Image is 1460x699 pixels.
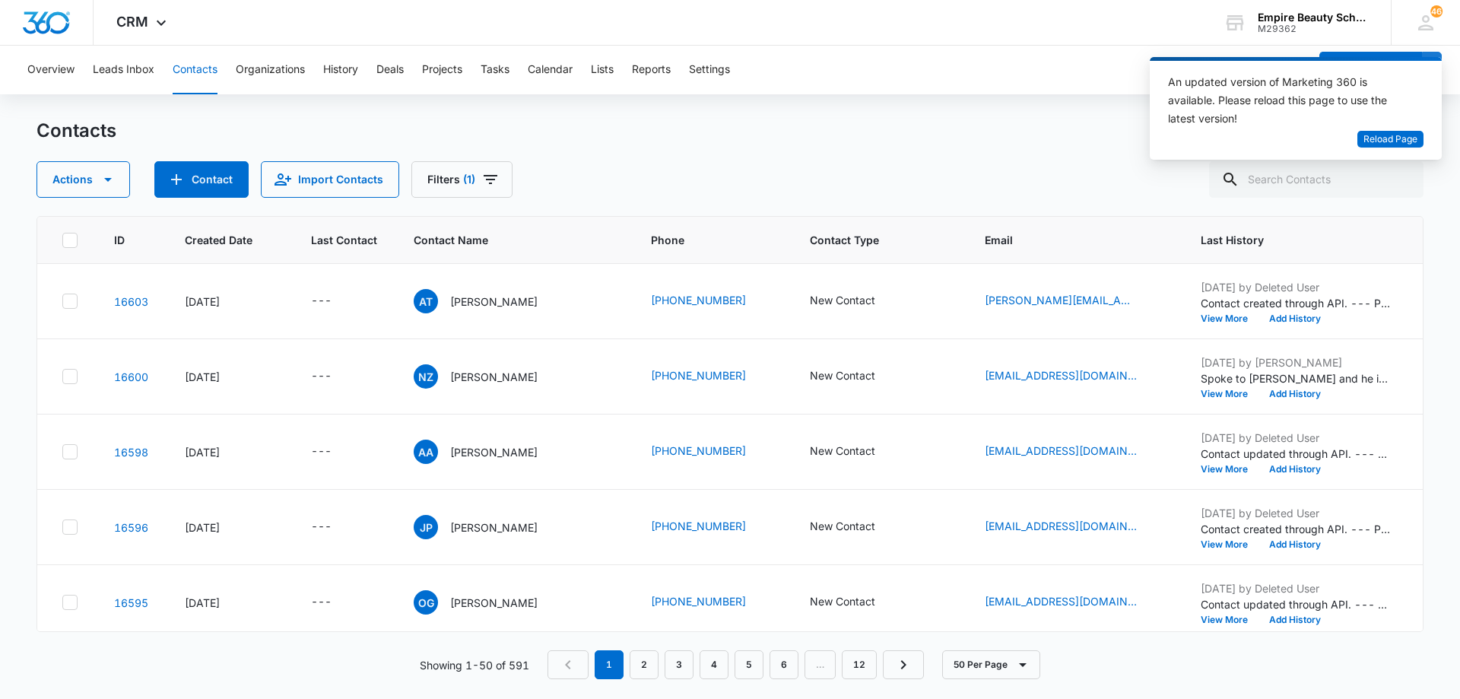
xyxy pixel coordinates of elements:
[414,289,565,313] div: Contact Name - Alexis Trefethen - Select to Edit Field
[1168,73,1405,128] div: An updated version of Marketing 360 is available. Please reload this page to use the latest version!
[1201,279,1391,295] p: [DATE] by Deleted User
[311,593,359,612] div: Last Contact - - Select to Edit Field
[154,161,249,198] button: Add Contact
[842,650,877,679] a: Page 12
[173,46,217,94] button: Contacts
[1430,5,1443,17] div: notifications count
[810,443,875,459] div: New Contact
[411,161,513,198] button: Filters
[93,46,154,94] button: Leads Inbox
[770,650,798,679] a: Page 6
[735,650,763,679] a: Page 5
[311,443,359,461] div: Last Contact - - Select to Edit Field
[1258,24,1369,34] div: account id
[463,174,475,185] span: (1)
[114,521,148,534] a: Navigate to contact details page for John Poirier
[185,519,275,535] div: [DATE]
[114,232,126,248] span: ID
[116,14,148,30] span: CRM
[810,292,875,308] div: New Contact
[1201,446,1391,462] p: Contact updated through API. --- Program of Interest: Undecided,Cosmetology Location of Interest ...
[185,369,275,385] div: [DATE]
[651,292,773,310] div: Phone - (910) 902-1427 - Select to Edit Field
[651,443,773,461] div: Phone - (603) 507-4654 - Select to Edit Field
[414,232,592,248] span: Contact Name
[810,518,875,534] div: New Contact
[1258,11,1369,24] div: account name
[1201,314,1258,323] button: View More
[630,650,659,679] a: Page 2
[1201,232,1369,248] span: Last History
[414,440,565,464] div: Contact Name - Angelina Adams - Select to Edit Field
[810,593,903,612] div: Contact Type - New Contact - Select to Edit Field
[414,364,438,389] span: NZ
[810,292,903,310] div: Contact Type - New Contact - Select to Edit Field
[185,444,275,460] div: [DATE]
[810,593,875,609] div: New Contact
[422,46,462,94] button: Projects
[1201,596,1391,612] p: Contact updated through API. --- Program of Interest: Lash Extensions Location of Interest (for F...
[651,593,746,609] a: [PHONE_NUMBER]
[689,46,730,94] button: Settings
[414,515,565,539] div: Contact Name - John Poirier - Select to Edit Field
[942,650,1040,679] button: 50 Per Page
[1201,295,1391,311] p: Contact created through API. --- Program of Interest: Esthetics,Lash Extensions Location of Inter...
[481,46,509,94] button: Tasks
[1201,370,1391,386] p: Spoke to [PERSON_NAME] and he is only looking for Barbering- lives closer to [GEOGRAPHIC_DATA] Ca...
[311,518,359,536] div: Last Contact - - Select to Edit Field
[651,367,746,383] a: [PHONE_NUMBER]
[420,657,529,673] p: Showing 1-50 of 591
[414,440,438,464] span: AA
[450,294,538,310] p: [PERSON_NAME]
[185,294,275,310] div: [DATE]
[1258,540,1331,549] button: Add History
[591,46,614,94] button: Lists
[311,367,332,386] div: ---
[651,593,773,612] div: Phone - (207) 715-1027 - Select to Edit Field
[311,292,332,310] div: ---
[236,46,305,94] button: Organizations
[323,46,358,94] button: History
[1201,389,1258,399] button: View More
[985,232,1142,248] span: Email
[1319,52,1422,88] button: Add Contact
[985,292,1137,308] a: [PERSON_NAME][EMAIL_ADDRESS][PERSON_NAME][DOMAIN_NAME]
[376,46,404,94] button: Deals
[311,367,359,386] div: Last Contact - - Select to Edit Field
[985,367,1164,386] div: Email - nzipf@roadrunner.com - Select to Edit Field
[1258,615,1331,624] button: Add History
[185,232,252,248] span: Created Date
[595,650,624,679] em: 1
[547,650,924,679] nav: Pagination
[1201,354,1391,370] p: [DATE] by [PERSON_NAME]
[36,119,116,142] h1: Contacts
[985,367,1137,383] a: [EMAIL_ADDRESS][DOMAIN_NAME]
[1430,5,1443,17] span: 46
[1201,580,1391,596] p: [DATE] by Deleted User
[450,595,538,611] p: [PERSON_NAME]
[810,367,875,383] div: New Contact
[311,518,332,536] div: ---
[810,367,903,386] div: Contact Type - New Contact - Select to Edit Field
[311,292,359,310] div: Last Contact - - Select to Edit Field
[985,593,1164,612] div: Email - livigannon123@gmail.com - Select to Edit Field
[651,518,773,536] div: Phone - (774) 381-1048 - Select to Edit Field
[985,593,1137,609] a: [EMAIL_ADDRESS][DOMAIN_NAME]
[27,46,75,94] button: Overview
[985,443,1164,461] div: Email - angelinaadams89@gmail.com - Select to Edit Field
[311,232,377,248] span: Last Contact
[651,367,773,386] div: Phone - (603) 662-9910 - Select to Edit Field
[651,443,746,459] a: [PHONE_NUMBER]
[528,46,573,94] button: Calendar
[1201,540,1258,549] button: View More
[1201,615,1258,624] button: View More
[414,364,565,389] div: Contact Name - Nathan Zipf - Select to Edit Field
[114,446,148,459] a: Navigate to contact details page for Angelina Adams
[311,443,332,461] div: ---
[1201,465,1258,474] button: View More
[1357,131,1423,148] button: Reload Page
[810,443,903,461] div: Contact Type - New Contact - Select to Edit Field
[36,161,130,198] button: Actions
[985,292,1164,310] div: Email - alexis.trefethen@gmail.com - Select to Edit Field
[450,519,538,535] p: [PERSON_NAME]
